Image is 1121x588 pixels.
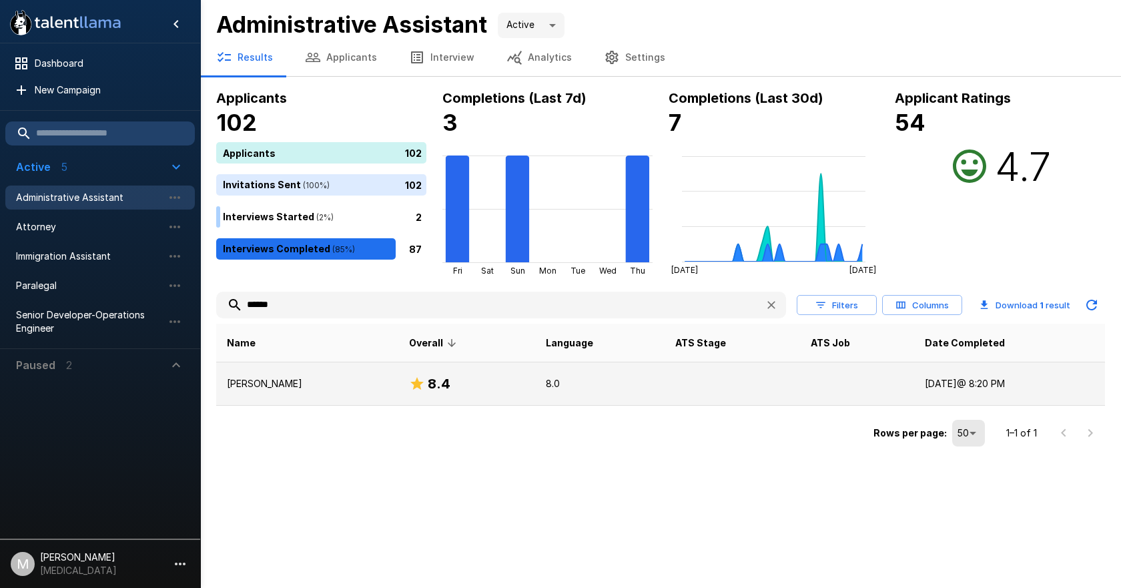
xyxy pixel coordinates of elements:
p: 1–1 of 1 [1006,426,1037,440]
button: Columns [882,295,962,316]
p: Rows per page: [873,426,947,440]
span: ATS Job [811,335,850,351]
b: 1 [1040,300,1044,310]
tspan: Wed [599,266,617,276]
b: Completions (Last 7d) [442,90,587,106]
button: Settings [588,39,681,76]
td: [DATE] @ 8:20 PM [914,362,1105,406]
tspan: Tue [571,266,585,276]
tspan: Sat [481,266,494,276]
b: Administrative Assistant [216,11,487,38]
tspan: Sun [510,266,525,276]
span: Date Completed [925,335,1005,351]
span: Language [546,335,593,351]
button: Interview [393,39,490,76]
tspan: [DATE] [671,265,698,275]
b: 54 [895,109,925,136]
b: 7 [669,109,681,136]
button: Filters [797,295,877,316]
button: Analytics [490,39,588,76]
b: 3 [442,109,458,136]
b: 102 [216,109,257,136]
p: 102 [405,178,422,192]
p: 8.0 [546,377,654,390]
b: Completions (Last 30d) [669,90,823,106]
p: 102 [405,145,422,160]
div: 50 [952,420,985,447]
div: Active [498,13,565,38]
p: [PERSON_NAME] [227,377,388,390]
tspan: Mon [539,266,556,276]
button: Download 1 result [974,292,1076,318]
b: Applicant Ratings [895,90,1011,106]
tspan: [DATE] [849,265,876,275]
h6: 8.4 [428,373,450,394]
button: Applicants [289,39,393,76]
span: Overall [409,335,460,351]
span: Name [227,335,256,351]
span: ATS Stage [675,335,726,351]
p: 2 [416,210,422,224]
button: Updated Today - 9:22 AM [1078,292,1105,318]
b: Applicants [216,90,287,106]
tspan: Thu [630,266,645,276]
button: Results [200,39,289,76]
p: 87 [409,242,422,256]
tspan: Fri [453,266,462,276]
h2: 4.7 [995,142,1051,190]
